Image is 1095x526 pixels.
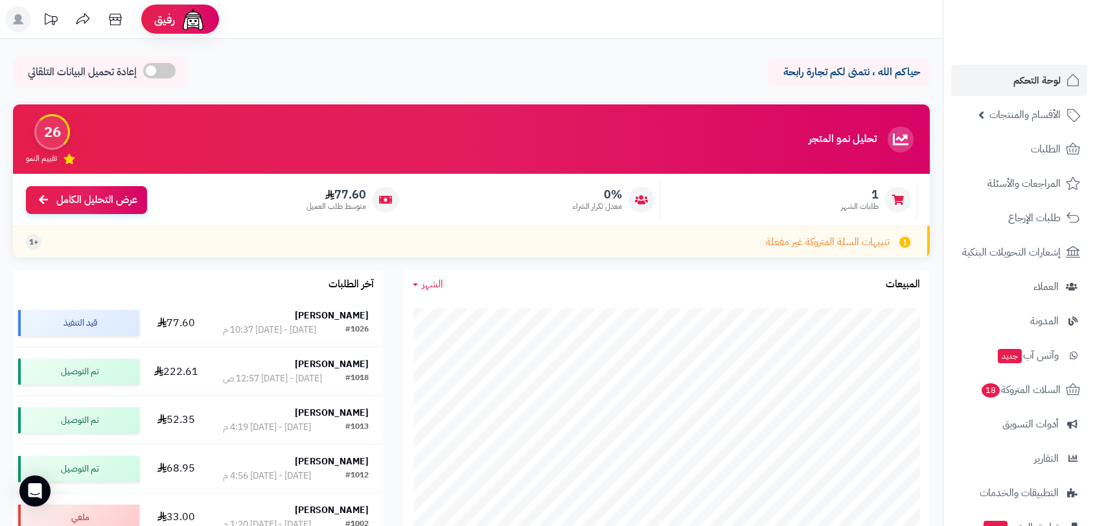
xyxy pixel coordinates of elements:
[982,383,1000,398] span: 18
[1008,209,1061,227] span: طلبات الإرجاع
[1013,71,1061,90] span: لوحة التحكم
[56,193,137,208] span: عرض التحليل الكامل
[998,349,1022,363] span: جديد
[28,65,137,80] span: إعادة تحميل البيانات التلقائي
[295,357,369,371] strong: [PERSON_NAME]
[26,186,147,214] a: عرض التحليل الكامل
[951,374,1087,405] a: السلات المتروكة18
[306,187,366,202] span: 77.60
[223,324,316,337] div: [DATE] - [DATE] 10:37 م
[1031,140,1061,158] span: الطلبات
[18,456,139,482] div: تم التوصيل
[1033,278,1059,296] span: العملاء
[18,310,139,336] div: قيد التنفيذ
[345,421,369,434] div: #1013
[841,201,879,212] span: طلبات الشهر
[980,381,1061,399] span: السلات المتروكة
[951,134,1087,165] a: الطلبات
[573,201,622,212] span: معدل تكرار الشراء
[841,187,879,202] span: 1
[306,201,366,212] span: متوسط طلب العميل
[987,174,1061,193] span: المراجعات والأسئلة
[951,477,1087,508] a: التطبيقات والخدمات
[295,503,369,517] strong: [PERSON_NAME]
[223,372,322,385] div: [DATE] - [DATE] 12:57 ص
[951,65,1087,96] a: لوحة التحكم
[951,237,1087,268] a: إشعارات التحويلات البنكية
[18,407,139,433] div: تم التوصيل
[144,445,207,493] td: 68.95
[1007,36,1083,64] img: logo-2.png
[18,359,139,385] div: تم التوصيل
[951,168,1087,199] a: المراجعات والأسئلة
[951,305,1087,337] a: المدونة
[962,243,1061,261] span: إشعارات التحويلات البنكية
[345,324,369,337] div: #1026
[154,12,175,27] span: رفيق
[144,396,207,444] td: 52.35
[1002,415,1059,433] span: أدوات التسويق
[809,134,877,145] h3: تحليل نمو المتجر
[951,202,1087,233] a: طلبات الإرجاع
[345,470,369,483] div: #1012
[29,237,38,248] span: +1
[989,106,1061,124] span: الأقسام والمنتجات
[19,475,51,507] div: Open Intercom Messenger
[422,276,443,292] span: الشهر
[223,470,311,483] div: [DATE] - [DATE] 4:56 م
[1034,449,1059,468] span: التقارير
[951,409,1087,440] a: أدوات التسويق
[997,346,1059,365] span: وآتس آب
[778,65,920,80] p: حياكم الله ، نتمنى لكم تجارة رابحة
[34,6,67,36] a: تحديثات المنصة
[573,187,622,202] span: 0%
[886,279,920,291] h3: المبيعات
[413,277,443,292] a: الشهر
[980,484,1059,502] span: التطبيقات والخدمات
[144,348,207,396] td: 222.61
[144,299,207,347] td: 77.60
[295,309,369,322] strong: [PERSON_NAME]
[951,443,1087,474] a: التقارير
[951,340,1087,371] a: وآتس آبجديد
[951,271,1087,302] a: العملاء
[295,455,369,468] strong: [PERSON_NAME]
[26,153,57,164] span: تقييم النمو
[1030,312,1059,330] span: المدونة
[766,235,890,250] span: تنبيهات السلة المتروكة غير مفعلة
[345,372,369,385] div: #1018
[180,6,206,32] img: ai-face.png
[295,406,369,420] strong: [PERSON_NAME]
[328,279,374,291] h3: آخر الطلبات
[223,421,311,434] div: [DATE] - [DATE] 4:19 م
